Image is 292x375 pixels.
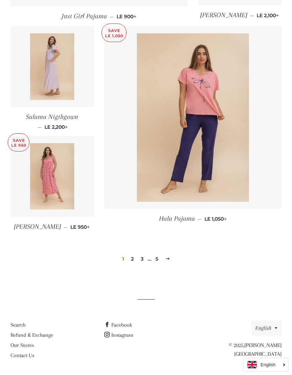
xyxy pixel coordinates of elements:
[104,322,132,328] a: Facebook
[11,352,34,359] a: Contact Us
[250,12,254,19] span: —
[11,6,188,26] a: Just Girl Pajama — LE 900
[70,224,90,230] span: LE 950
[26,113,78,121] span: Salama Nigthgown
[138,254,146,264] a: 3
[117,13,137,20] span: LE 900
[104,209,281,229] a: Hala Pajama — LE 1,050
[8,134,29,152] p: Save LE 950
[257,12,279,19] span: LE 2,100
[62,12,107,20] span: Just Girl Pajama
[11,342,34,348] a: Our Stores
[148,256,151,261] span: …
[200,11,247,19] span: [PERSON_NAME]
[104,332,133,338] a: Instagram
[198,5,281,25] a: [PERSON_NAME] — LE 2,100
[247,361,285,368] a: English
[251,321,281,336] button: English
[198,216,202,222] span: —
[119,254,127,264] span: 1
[11,322,26,328] a: Search
[11,217,94,237] a: [PERSON_NAME] — LE 950
[44,124,68,130] span: LE 2,200
[234,342,281,357] a: [PERSON_NAME] [GEOGRAPHIC_DATA]
[198,341,281,359] p: © 2025,
[128,254,137,264] a: 2
[153,254,161,264] a: 5
[11,107,94,136] a: Salama Nigthgown — LE 2,200
[14,223,61,230] span: [PERSON_NAME]
[159,215,195,222] span: Hala Pajama
[260,362,276,367] i: English
[204,216,227,222] span: LE 1,050
[38,124,42,130] span: —
[102,24,126,42] p: Save LE 1,050
[110,13,114,20] span: —
[64,224,68,230] span: —
[11,332,53,338] a: Refund & Exchange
